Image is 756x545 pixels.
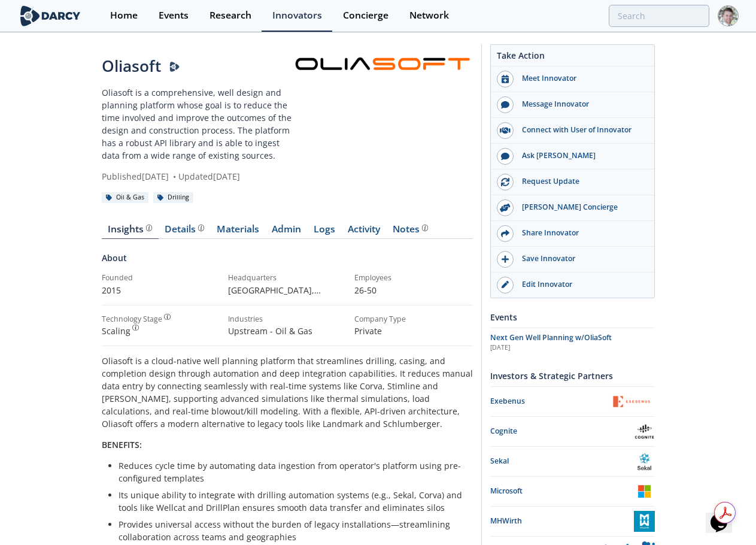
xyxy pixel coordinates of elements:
[198,225,205,231] img: information.svg
[491,49,654,66] div: Take Action
[119,489,464,514] li: Its unique ability to integrate with drilling automation systems (e.g., Sekal, Corva) and tools l...
[354,325,382,337] span: Private
[228,284,346,296] p: [GEOGRAPHIC_DATA] , [GEOGRAPHIC_DATA]
[514,99,648,110] div: Message Innovator
[119,518,464,543] li: Provides universal access without the burden of legacy installations—streamlining collaboration a...
[102,54,293,78] div: Oliasoft
[490,343,655,353] div: [DATE]
[102,192,149,203] div: Oil & Gas
[18,5,83,26] img: logo-wide.svg
[228,314,346,325] div: Industries
[110,11,138,20] div: Home
[491,272,654,298] a: Edit Innovator
[308,225,342,239] a: Logs
[354,284,472,296] p: 26-50
[514,73,648,84] div: Meet Innovator
[490,426,634,437] div: Cognite
[490,481,655,502] a: Microsoft Microsoft
[490,456,634,467] div: Sekal
[102,325,220,337] div: Scaling
[266,225,308,239] a: Admin
[634,511,655,532] img: MHWirth
[102,170,293,183] div: Published [DATE] Updated [DATE]
[490,332,612,343] span: Next Gen Well Planning w/OliaSoft
[272,11,322,20] div: Innovators
[490,396,608,407] div: Exebenus
[491,247,654,272] button: Save Innovator
[102,252,473,272] div: About
[343,11,388,20] div: Concierge
[514,125,648,135] div: Connect with User of Innovator
[409,11,449,20] div: Network
[102,439,142,450] strong: BENEFITS:
[706,497,744,533] iframe: chat widget
[490,511,655,532] a: MHWirth MHWirth
[354,314,472,325] div: Company Type
[422,225,429,231] img: information.svg
[490,486,634,496] div: Microsoft
[102,355,473,430] p: Oliasoft is a cloud-native well planning platform that streamlines drilling, casing, and completi...
[102,284,220,296] p: 2015
[514,150,648,161] div: Ask [PERSON_NAME]
[102,225,159,239] a: Insights
[171,171,178,182] span: •
[354,272,472,283] div: Employees
[169,62,180,72] img: Darcy Presenter
[119,459,464,485] li: Reduces cycle time by automating data ingestion from operator's platform using pre-configured tem...
[490,391,655,412] a: Exebenus Exebenus
[490,365,655,386] div: Investors & Strategic Partners
[387,225,435,239] a: Notes
[514,202,648,213] div: [PERSON_NAME] Concierge
[211,225,266,239] a: Materials
[608,391,655,412] img: Exebenus
[514,228,648,238] div: Share Innovator
[490,516,634,526] div: MHWirth
[108,225,152,234] div: Insights
[210,11,251,20] div: Research
[102,86,293,162] p: Oliasoft is a comprehensive, well design and planning platform whose goal is to reduce the time i...
[228,272,346,283] div: Headquarters
[490,307,655,328] div: Events
[132,325,139,331] img: information.svg
[514,279,648,290] div: Edit Innovator
[146,225,153,231] img: information.svg
[159,11,189,20] div: Events
[514,253,648,264] div: Save Innovator
[634,421,655,442] img: Cognite
[490,451,655,472] a: Sekal Sekal
[102,314,162,325] div: Technology Stage
[102,272,220,283] div: Founded
[165,225,204,234] div: Details
[228,325,312,337] span: Upstream - Oil & Gas
[634,451,655,472] img: Sekal
[609,5,709,27] input: Advanced Search
[490,332,655,353] a: Next Gen Well Planning w/OliaSoft [DATE]
[634,481,655,502] img: Microsoft
[342,225,387,239] a: Activity
[490,421,655,442] a: Cognite Cognite
[159,225,211,239] a: Details
[718,5,739,26] img: Profile
[514,176,648,187] div: Request Update
[153,192,194,203] div: Drilling
[164,314,171,320] img: information.svg
[393,225,428,234] div: Notes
